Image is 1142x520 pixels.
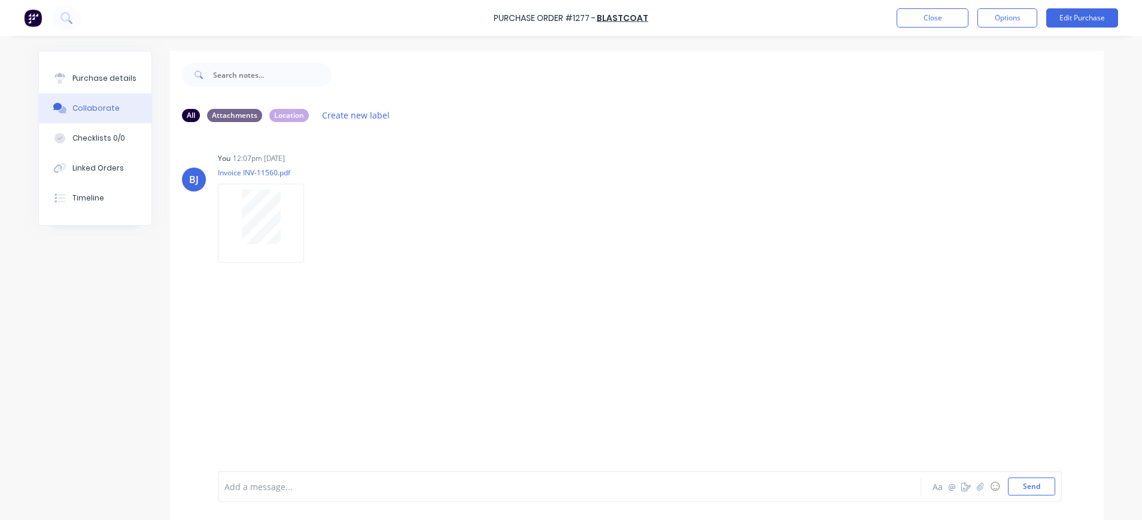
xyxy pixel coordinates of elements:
button: Options [977,8,1037,28]
div: 12:07pm [DATE] [233,153,285,164]
div: Purchase details [72,73,136,84]
div: BJ [189,172,199,187]
button: Close [897,8,968,28]
div: Location [269,109,309,122]
button: Purchase details [39,63,151,93]
div: You [218,153,230,164]
div: Purchase Order #1277 - [494,12,596,25]
div: Timeline [72,193,104,203]
img: Factory [24,9,42,27]
button: Create new label [316,107,396,123]
div: Linked Orders [72,163,124,174]
button: ☺ [988,479,1002,494]
div: All [182,109,200,122]
button: @ [944,479,959,494]
button: Aa [930,479,944,494]
div: Attachments [207,109,262,122]
p: Invoice INV-11560.pdf [218,168,316,178]
div: Checklists 0/0 [72,133,125,144]
button: Checklists 0/0 [39,123,151,153]
button: Send [1008,478,1055,495]
button: Collaborate [39,93,151,123]
button: Timeline [39,183,151,213]
input: Search notes... [213,63,332,87]
button: Edit Purchase [1046,8,1118,28]
button: Linked Orders [39,153,151,183]
a: Blastcoat [597,12,648,24]
div: Collaborate [72,103,120,114]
